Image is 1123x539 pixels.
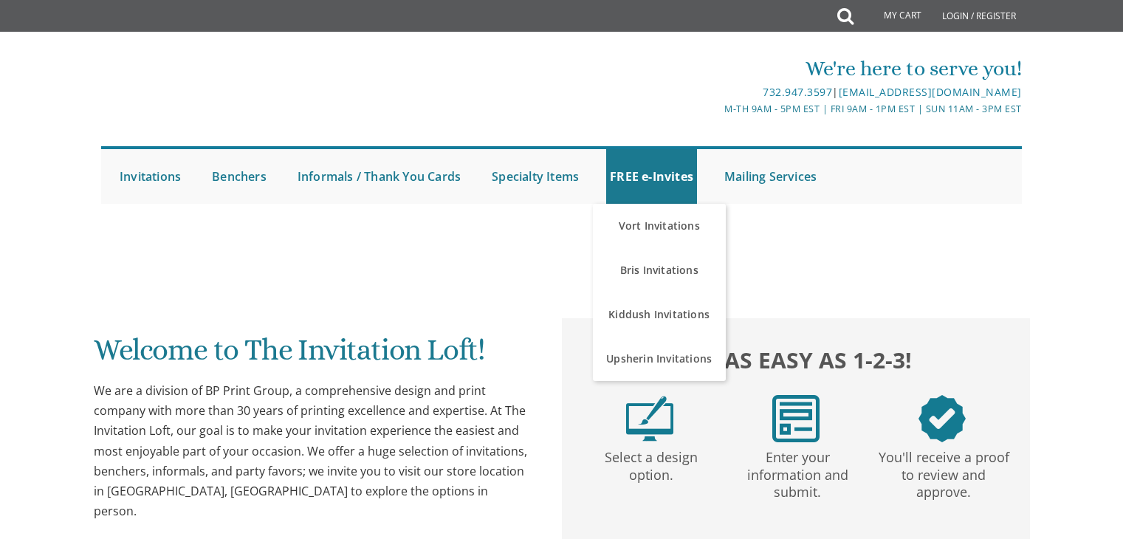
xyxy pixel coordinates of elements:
a: Informals / Thank You Cards [294,149,464,204]
h2: It's as easy as 1-2-3! [577,343,1015,377]
a: 732.947.3597 [763,85,832,99]
div: | [409,83,1022,101]
div: M-Th 9am - 5pm EST | Fri 9am - 1pm EST | Sun 11am - 3pm EST [409,101,1022,117]
div: We are a division of BP Print Group, a comprehensive design and print company with more than 30 y... [94,381,532,521]
a: Benchers [208,149,270,204]
a: FREE e-Invites [606,149,697,204]
a: Kiddush Invitations [593,292,726,337]
p: Enter your information and submit. [727,442,868,501]
p: Select a design option. [581,442,721,484]
a: [EMAIL_ADDRESS][DOMAIN_NAME] [839,85,1022,99]
img: step2.png [772,395,820,442]
a: Specialty Items [488,149,583,204]
p: You'll receive a proof to review and approve. [873,442,1014,501]
a: Invitations [116,149,185,204]
a: Mailing Services [721,149,820,204]
img: step3.png [918,395,966,442]
a: Upsherin Invitations [593,337,726,381]
a: My Cart [852,1,932,31]
a: Bris Invitations [593,248,726,292]
h1: Welcome to The Invitation Loft! [94,334,532,377]
img: step1.png [626,395,673,442]
div: We're here to serve you! [409,54,1022,83]
a: Vort Invitations [593,204,726,248]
